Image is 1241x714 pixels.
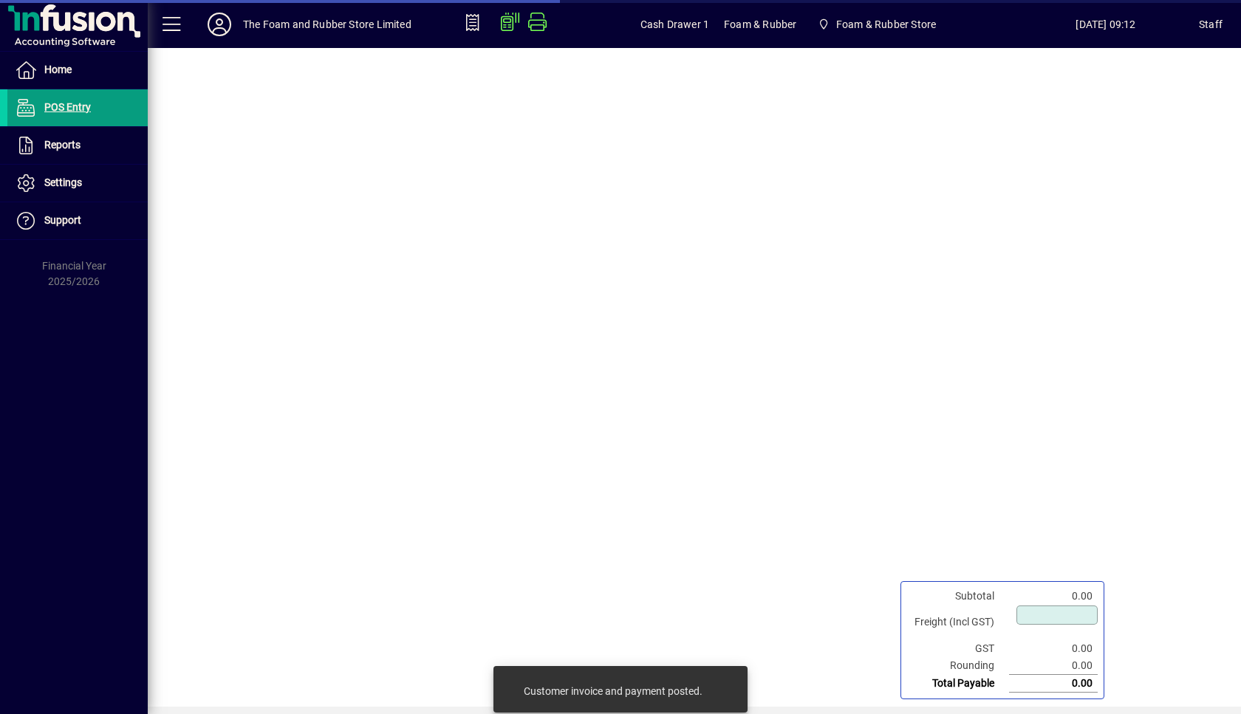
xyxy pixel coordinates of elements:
span: Reports [44,139,81,151]
span: POS Entry [44,101,91,113]
td: 0.00 [1009,640,1098,657]
td: 0.00 [1009,675,1098,693]
span: Settings [44,176,82,188]
td: GST [907,640,1009,657]
span: Support [44,214,81,226]
div: The Foam and Rubber Store Limited [243,13,411,36]
div: Customer invoice and payment posted. [524,684,702,698]
span: Foam & Rubber Store [811,11,942,38]
a: Reports [7,127,148,164]
span: Cash Drawer 1 [640,13,709,36]
span: Home [44,63,72,75]
button: Profile [196,11,243,38]
div: Staff [1199,13,1223,36]
a: Support [7,202,148,239]
span: Foam & Rubber Store [836,13,936,36]
span: [DATE] 09:12 [1013,13,1199,36]
td: Total Payable [907,675,1009,693]
a: Settings [7,165,148,202]
td: Rounding [907,657,1009,675]
td: Subtotal [907,588,1009,605]
td: 0.00 [1009,588,1098,605]
span: Foam & Rubber [724,13,796,36]
a: Home [7,52,148,89]
td: Freight (Incl GST) [907,605,1009,640]
td: 0.00 [1009,657,1098,675]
